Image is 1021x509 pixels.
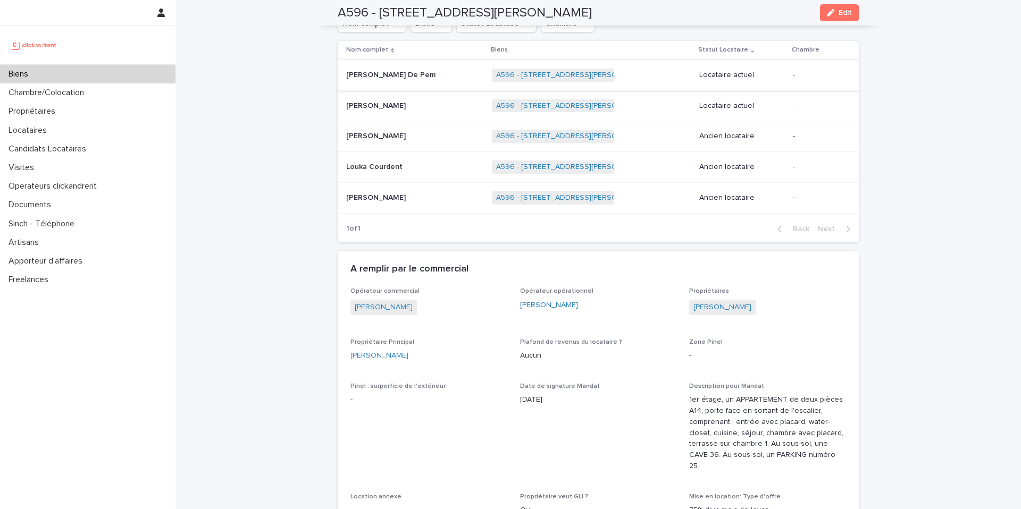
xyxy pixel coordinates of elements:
span: Plafond de revenus du locataire ? [520,339,622,345]
tr: [PERSON_NAME][PERSON_NAME] A596 - [STREET_ADDRESS][PERSON_NAME] Ancien locataire- [338,121,859,152]
p: [DATE] [520,394,677,405]
p: Ancien locataire [699,163,784,172]
p: Ancien locataire [699,193,784,202]
button: Edit [820,4,859,21]
p: [PERSON_NAME] [346,191,408,202]
button: Next [814,224,859,234]
span: Propriétaire Principal [350,339,414,345]
a: A596 - [STREET_ADDRESS][PERSON_NAME] [496,101,649,111]
p: Artisans [4,237,47,248]
p: Ancien locataire [699,132,784,141]
p: Locataires [4,125,55,135]
span: Pinel : surperficie de l'extérieur [350,383,446,389]
p: - [793,71,842,80]
p: Visites [4,163,43,173]
p: Statut Locataire [698,44,748,56]
p: - [689,350,846,361]
p: Candidats Locataires [4,144,95,154]
p: Sinch - Téléphone [4,219,83,229]
span: Zone Pinel [689,339,723,345]
p: Apporteur d'affaires [4,256,91,266]
a: [PERSON_NAME] [693,302,751,313]
p: Locataire actuel [699,71,784,80]
p: Freelances [4,275,57,285]
a: [PERSON_NAME] [520,300,578,311]
span: Description pour Mandat [689,383,764,389]
h2: A remplir par le commercial [350,264,468,275]
p: Propriétaires [4,106,64,116]
p: Chambre [792,44,819,56]
span: Location annexe [350,494,401,500]
p: Aucun [520,350,677,361]
a: A596 - [STREET_ADDRESS][PERSON_NAME] [496,132,649,141]
a: A596 - [STREET_ADDRESS][PERSON_NAME] [496,193,649,202]
p: - [793,163,842,172]
p: [PERSON_NAME] [346,99,408,111]
p: Chambre/Colocation [4,88,93,98]
p: - [793,101,842,111]
tr: Louka CourdentLouka Courdent A596 - [STREET_ADDRESS][PERSON_NAME] Ancien locataire- [338,152,859,183]
p: 1er étage, un APPARTEMENT de deux pièces A14, porte face en sortant de l'escalier, comprenant :... [689,394,846,472]
p: - [793,193,842,202]
a: [PERSON_NAME] [355,302,413,313]
tr: [PERSON_NAME] De Pem[PERSON_NAME] De Pem A596 - [STREET_ADDRESS][PERSON_NAME] Locataire actuel- [338,60,859,90]
span: Mise en location: Type d'offre [689,494,781,500]
p: Operateurs clickandrent [4,181,105,191]
p: - [793,132,842,141]
span: Opérateur opérationnel [520,288,593,294]
button: Back [769,224,814,234]
span: Propriétaires [689,288,729,294]
p: - [350,394,507,405]
p: Documents [4,200,60,210]
p: [PERSON_NAME] [346,130,408,141]
p: Biens [4,69,37,79]
p: [PERSON_NAME] De Pem [346,69,438,80]
p: Locataire actuel [699,101,784,111]
span: Opérateur commercial [350,288,420,294]
span: Edit [839,9,852,16]
span: Next [818,225,841,233]
p: Louka Courdent [346,160,405,172]
tr: [PERSON_NAME][PERSON_NAME] A596 - [STREET_ADDRESS][PERSON_NAME] Ancien locataire- [338,183,859,214]
h2: A596 - [STREET_ADDRESS][PERSON_NAME] [338,5,592,21]
p: 1 of 1 [338,216,369,242]
img: UCB0brd3T0yccxBKYDjQ [9,35,60,56]
a: [PERSON_NAME] [350,350,408,361]
a: A596 - [STREET_ADDRESS][PERSON_NAME] [496,163,649,172]
tr: [PERSON_NAME][PERSON_NAME] A596 - [STREET_ADDRESS][PERSON_NAME] Locataire actuel- [338,90,859,121]
a: A596 - [STREET_ADDRESS][PERSON_NAME] [496,71,649,80]
span: Date de signature Mandat [520,383,600,389]
p: Nom complet [346,44,388,56]
span: Back [786,225,809,233]
span: Propriétaire veut GLI ? [520,494,588,500]
p: Biens [491,44,508,56]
